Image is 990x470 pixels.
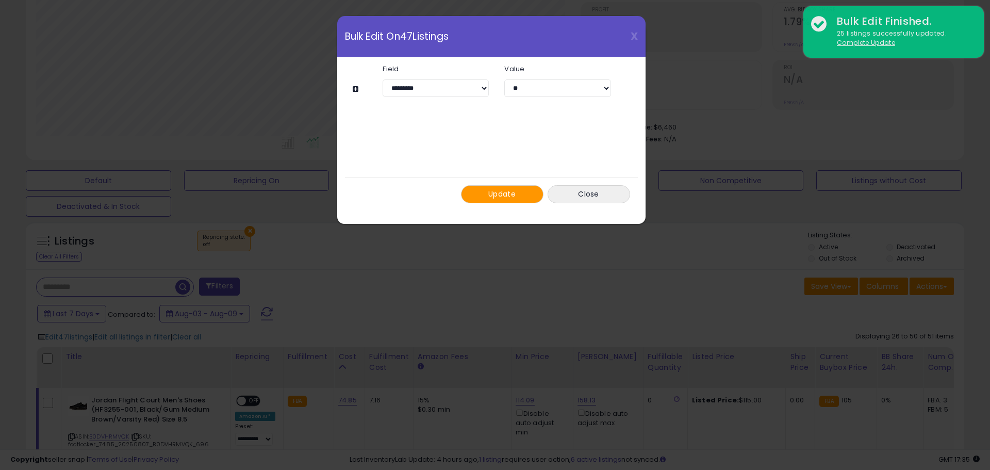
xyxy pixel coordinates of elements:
[497,66,618,72] label: Value
[837,38,895,47] u: Complete Update
[631,29,638,43] span: X
[488,189,516,199] span: Update
[829,29,976,48] div: 25 listings successfully updated.
[375,66,497,72] label: Field
[548,185,630,203] button: Close
[829,14,976,29] div: Bulk Edit Finished.
[345,31,449,41] span: Bulk Edit On 47 Listings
